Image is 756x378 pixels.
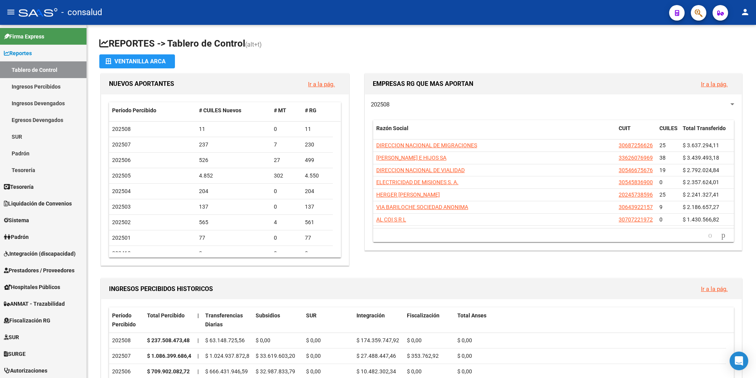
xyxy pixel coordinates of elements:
span: ELECTRICIDAD DE MISIONES S. A. [376,179,458,185]
div: 230 [305,140,330,149]
span: 9 [659,204,663,210]
div: 0 [274,249,299,258]
span: Subsidios [256,312,280,319]
button: Ir a la pág. [302,77,341,91]
span: | [197,368,199,375]
div: Open Intercom Messenger [730,352,748,370]
span: 38 [659,155,666,161]
div: 137 [199,202,268,211]
span: Reportes [4,49,32,57]
span: DIRECCION NACIONAL DE MIGRACIONES [376,142,477,148]
span: AL COI S R L [376,216,406,223]
span: $ 33.619.603,20 [256,353,295,359]
div: 7 [274,140,299,149]
div: 0 [274,125,299,134]
span: 19 [659,167,666,173]
span: $ 1.430.566,82 [683,216,719,223]
span: SUR [306,312,317,319]
h1: REPORTES -> Tablero de Control [99,37,744,51]
span: # MT [274,107,286,113]
div: 11 [199,125,268,134]
mat-icon: person [740,7,750,17]
span: Autorizaciones [4,366,47,375]
span: 30707221972 [619,216,653,223]
div: 4.550 [305,171,330,180]
span: NUEVOS APORTANTES [109,80,174,87]
strong: $ 1.086.399.686,46 [147,353,194,359]
datatable-header-cell: Integración [353,307,404,333]
span: $ 2.186.657,27 [683,204,719,210]
span: $ 666.431.946,59 [205,368,248,375]
div: 302 [274,171,299,180]
span: $ 0,00 [306,353,321,359]
span: Sistema [4,216,29,225]
datatable-header-cell: | [194,307,202,333]
span: (alt+t) [245,41,262,48]
span: CUILES [659,125,678,131]
span: $ 174.359.747,92 [356,337,399,343]
span: SURGE [4,350,26,358]
div: 237 [199,140,268,149]
a: Ir a la pág. [701,81,728,88]
span: Total Anses [457,312,486,319]
div: Ventanilla ARCA [106,54,169,68]
span: $ 2.241.327,41 [683,192,719,198]
span: $ 63.148.725,56 [205,337,245,343]
span: | [197,312,199,319]
div: 202506 [112,367,141,376]
span: 202505 [112,172,131,179]
span: $ 0,00 [457,337,472,343]
span: Total Percibido [147,312,185,319]
span: $ 3.439.493,18 [683,155,719,161]
div: 4.852 [199,171,268,180]
a: go to previous page [705,231,716,240]
span: EMPRESAS RG QUE MAS APORTAN [373,80,473,87]
span: $ 0,00 [457,353,472,359]
div: 3 [305,249,330,258]
div: 4 [274,218,299,227]
span: 202506 [112,157,131,163]
span: 202503 [112,204,131,210]
span: 30545836900 [619,179,653,185]
span: Liquidación de Convenios [4,199,72,208]
span: Integración [356,312,385,319]
span: 202502 [112,219,131,225]
datatable-header-cell: SUR [303,307,353,333]
datatable-header-cell: Transferencias Diarias [202,307,253,333]
span: | [197,337,199,343]
datatable-header-cell: # MT [271,102,302,119]
span: # RG [305,107,317,113]
span: SUR [4,333,19,341]
span: 202501 [112,235,131,241]
span: Período Percibido [112,312,136,327]
div: 202507 [112,352,141,361]
div: 561 [305,218,330,227]
div: 77 [199,233,268,242]
div: 0 [274,233,299,242]
span: $ 2.357.624,01 [683,179,719,185]
span: Integración (discapacidad) [4,249,76,258]
span: $ 3.637.294,11 [683,142,719,148]
mat-icon: menu [6,7,16,17]
span: Total Transferido [683,125,726,131]
span: Tesorería [4,183,34,191]
datatable-header-cell: Razón Social [373,120,616,146]
datatable-header-cell: Total Anses [454,307,726,333]
span: 25 [659,192,666,198]
div: 3 [199,249,268,258]
a: Ir a la pág. [308,81,335,88]
span: 202508 [112,126,131,132]
div: 202508 [112,336,141,345]
div: 204 [305,187,330,196]
span: CUIT [619,125,631,131]
button: Ir a la pág. [695,282,734,296]
span: 0 [659,216,663,223]
button: Ir a la pág. [695,77,734,91]
span: Período Percibido [112,107,156,113]
span: Prestadores / Proveedores [4,266,74,275]
div: 27 [274,156,299,165]
span: 30643922157 [619,204,653,210]
span: Transferencias Diarias [205,312,243,327]
span: $ 0,00 [256,337,270,343]
span: VIA BARILOCHE SOCIEDAD ANONIMA [376,204,468,210]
